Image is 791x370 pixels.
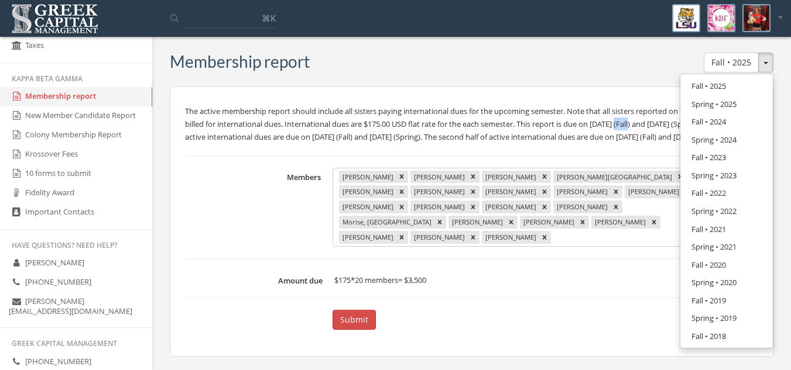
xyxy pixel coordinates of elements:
div: [PERSON_NAME] [410,185,467,198]
div: [PERSON_NAME] [448,216,505,229]
div: Morise, [GEOGRAPHIC_DATA] [339,216,433,229]
span: = [398,275,402,285]
div: Remove Bergeron, Emily [395,171,408,184]
h3: Membership report [170,53,310,71]
a: Spring • 2020 [684,274,769,292]
div: [PERSON_NAME] [553,185,609,198]
div: Remove Marceaux, Mazie [609,200,622,213]
div: Remove Jones, Paige [538,200,551,213]
div: [PERSON_NAME] [339,185,395,198]
label: Amount due [185,271,328,286]
div: Remove Skwarek, Jessica [395,231,408,244]
div: [PERSON_NAME] [410,231,467,244]
div: Remove Jensen, Lydia [395,200,408,213]
span: 20 members [355,275,398,285]
div: [PERSON_NAME] [482,171,538,184]
div: Remove Hamilton, Angelina [609,185,622,198]
div: Remove Jones, Jacqueline [467,200,480,213]
ul: Fall • 2025 [680,74,773,348]
div: [PERSON_NAME] [410,171,467,184]
div: [PERSON_NAME] [410,200,467,213]
button: Fall • 2025 [704,53,759,72]
div: Remove Willis, Jenna [538,231,551,244]
a: Fall • 2022 [684,184,769,202]
span: $175 [334,275,351,285]
div: Remove Verdin, Jessica [467,231,480,244]
a: Fall • 2025 [684,77,769,95]
div: [PERSON_NAME] [482,200,538,213]
div: Remove Morise, Madison [433,216,446,229]
div: [PERSON_NAME] [482,185,538,198]
span: [PERSON_NAME] [25,257,84,268]
div: Remove Rine, Kaitlyn [648,216,660,229]
a: Fall • 2024 [684,113,769,131]
button: Submit [333,310,376,330]
a: Spring • 2019 [684,309,769,327]
div: [PERSON_NAME][GEOGRAPHIC_DATA] [553,171,674,184]
div: Remove Douat, Jayden [395,185,408,198]
div: Remove Berzas, Joann [467,171,480,184]
a: Spring • 2022 [684,202,769,220]
div: [PERSON_NAME] [339,231,395,244]
a: Fall • 2020 [684,256,769,274]
a: Fall • 2018 [684,327,769,345]
div: Remove Flores, Kylie [538,185,551,198]
div: Remove Mosnier, Emiline [505,216,518,229]
div: [PERSON_NAME] [482,231,538,244]
div: Remove Cronan, Vic [674,171,687,184]
div: [PERSON_NAME] [553,200,609,213]
div: [PERSON_NAME] [339,200,395,213]
span: $3,500 [404,275,426,285]
div: Remove Proctor, Cailin [576,216,589,229]
a: Spring • 2025 [684,95,769,113]
div: [PERSON_NAME] [625,185,681,198]
a: Fall • 2021 [684,220,769,238]
div: [PERSON_NAME] [591,216,648,229]
a: Spring • 2023 [684,167,769,185]
div: Remove Elmore, TJ [467,185,480,198]
p: The active membership report should include all sisters paying international dues for the upcomin... [185,105,758,143]
a: Spring • 2021 [684,238,769,256]
label: Members [185,168,327,247]
button: Fall • 2025 [758,53,773,72]
a: Spring • 2024 [684,131,769,149]
span: ⌘K [262,12,276,24]
div: [PERSON_NAME] [339,171,395,184]
a: Fall • 2023 [684,148,769,167]
div: Remove Cates, Cameron [538,171,551,184]
div: [PERSON_NAME] [520,216,576,229]
a: Fall • 2019 [684,292,769,310]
